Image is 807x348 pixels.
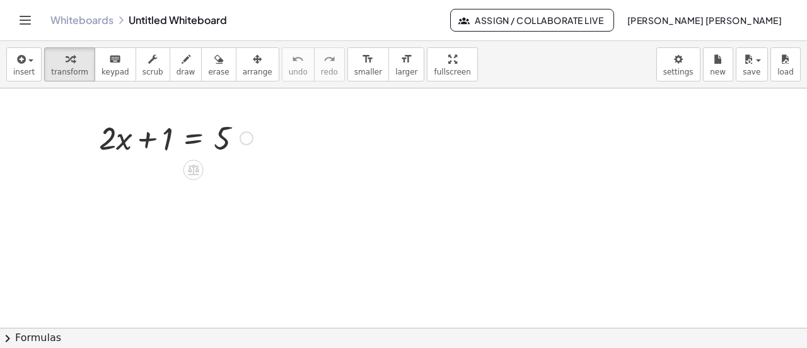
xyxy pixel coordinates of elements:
button: load [770,47,801,81]
a: Whiteboards [50,14,113,27]
button: redoredo [314,47,345,81]
span: save [743,68,760,76]
button: new [703,47,733,81]
span: arrange [243,68,272,76]
i: format_size [400,52,412,67]
i: undo [292,52,304,67]
span: keypad [102,68,129,76]
span: scrub [142,68,163,76]
i: keyboard [109,52,121,67]
button: arrange [236,47,279,81]
span: smaller [354,68,382,76]
span: larger [395,68,417,76]
button: save [736,47,768,81]
button: Toggle navigation [15,10,35,30]
button: erase [201,47,236,81]
button: fullscreen [427,47,477,81]
span: settings [663,68,694,76]
span: load [777,68,794,76]
button: format_sizesmaller [347,47,389,81]
button: transform [44,47,95,81]
button: keyboardkeypad [95,47,136,81]
button: undoundo [282,47,315,81]
i: format_size [362,52,374,67]
button: scrub [136,47,170,81]
button: draw [170,47,202,81]
span: draw [177,68,195,76]
span: undo [289,68,308,76]
button: [PERSON_NAME] [PERSON_NAME] [617,9,792,32]
span: Assign / Collaborate Live [461,15,604,26]
span: erase [208,68,229,76]
div: Apply the same math to both sides of the equation [183,160,204,180]
button: Assign / Collaborate Live [450,9,615,32]
i: redo [323,52,335,67]
span: fullscreen [434,68,470,76]
span: redo [321,68,338,76]
span: [PERSON_NAME] [PERSON_NAME] [627,15,782,26]
span: insert [13,68,35,76]
span: new [710,68,726,76]
button: settings [656,47,700,81]
button: insert [6,47,42,81]
button: format_sizelarger [388,47,424,81]
span: transform [51,68,88,76]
